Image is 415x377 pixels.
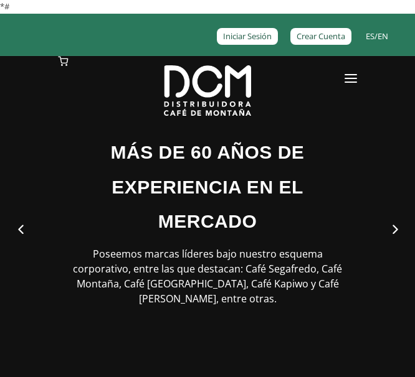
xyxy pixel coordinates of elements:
p: Poseemos marcas líderes bajo nuestro esquema corporativo, entre las que destacan: Café Segafredo,... [64,246,351,306]
a: Iniciar Sesión [217,28,278,45]
span: / [366,30,388,44]
h3: MÁS DE 60 AÑOS DE EXPERIENCIA EN EL MERCADO [64,135,351,239]
a: Crear Cuenta [290,28,351,45]
a: EN [378,30,388,42]
a: ES [366,30,374,42]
